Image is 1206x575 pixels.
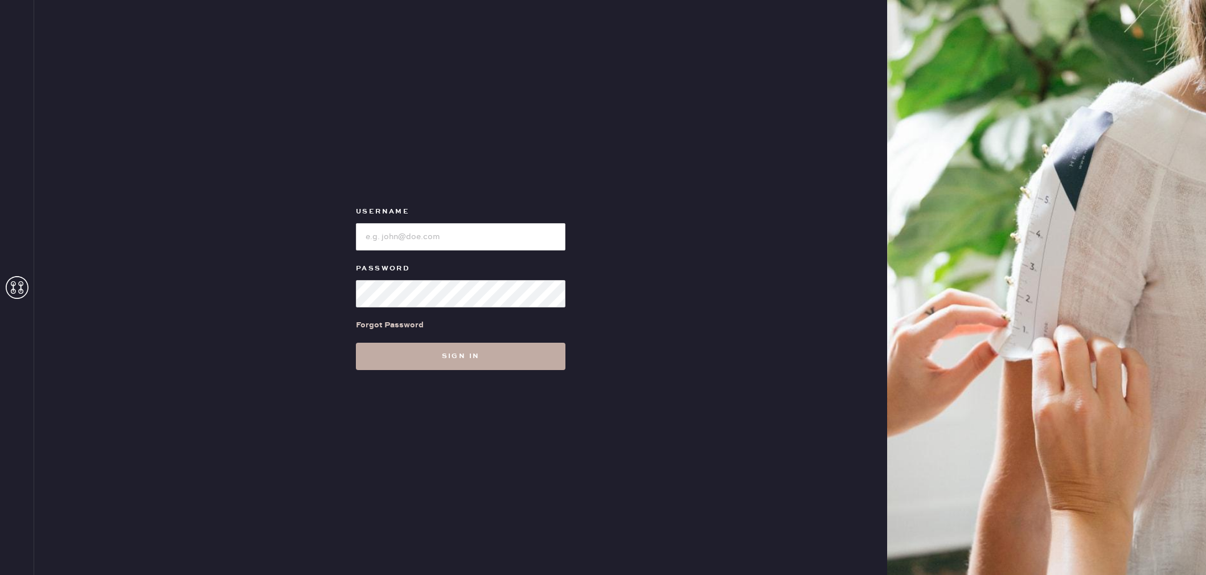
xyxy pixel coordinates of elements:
[356,262,565,276] label: Password
[356,319,424,331] div: Forgot Password
[356,307,424,343] a: Forgot Password
[356,223,565,250] input: e.g. john@doe.com
[356,343,565,370] button: Sign in
[356,205,565,219] label: Username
